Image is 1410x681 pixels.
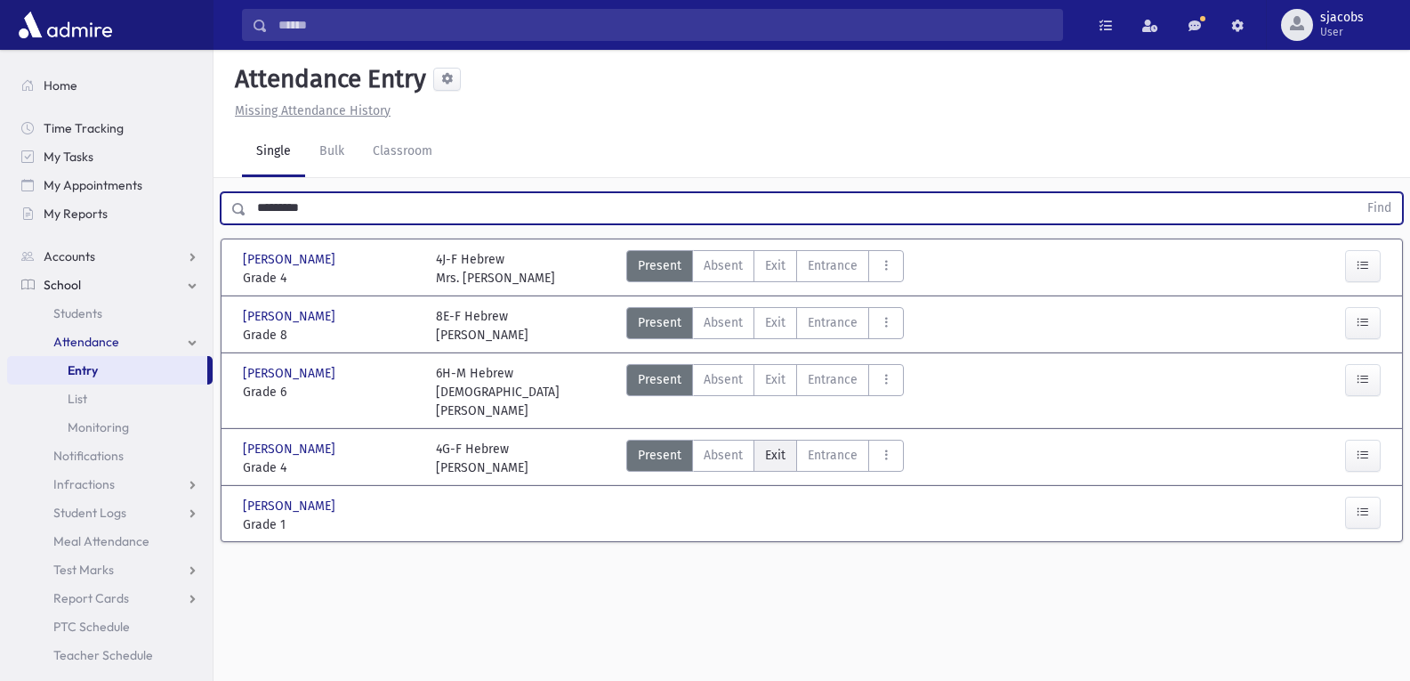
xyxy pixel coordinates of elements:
[359,127,447,177] a: Classroom
[7,299,213,328] a: Students
[44,177,142,193] span: My Appointments
[228,64,426,94] h5: Attendance Entry
[436,440,528,477] div: 4G-F Hebrew [PERSON_NAME]
[7,328,213,356] a: Attendance
[243,269,418,288] span: Grade 4
[704,256,743,275] span: Absent
[704,370,743,389] span: Absent
[53,505,126,521] span: Student Logs
[1320,11,1364,25] span: sjacobs
[243,364,339,383] span: [PERSON_NAME]
[243,497,339,515] span: [PERSON_NAME]
[243,383,418,401] span: Grade 6
[7,641,213,669] a: Teacher Schedule
[7,499,213,527] a: Student Logs
[808,370,858,389] span: Entrance
[765,313,786,332] span: Exit
[1357,193,1402,223] button: Find
[7,385,213,413] a: List
[44,277,81,293] span: School
[53,562,114,578] span: Test Marks
[44,248,95,264] span: Accounts
[765,370,786,389] span: Exit
[53,533,149,549] span: Meal Attendance
[53,647,153,663] span: Teacher Schedule
[243,250,339,269] span: [PERSON_NAME]
[14,7,117,43] img: AdmirePro
[7,413,213,442] a: Monitoring
[626,307,904,345] div: AttTypes
[638,313,681,332] span: Present
[53,305,102,321] span: Students
[808,256,858,275] span: Entrance
[7,71,213,100] a: Home
[7,470,213,499] a: Infractions
[44,120,124,136] span: Time Tracking
[808,313,858,332] span: Entrance
[638,370,681,389] span: Present
[704,446,743,465] span: Absent
[68,419,129,435] span: Monitoring
[53,334,119,350] span: Attendance
[68,362,98,378] span: Entry
[7,242,213,271] a: Accounts
[638,256,681,275] span: Present
[7,171,213,199] a: My Appointments
[44,77,77,93] span: Home
[44,149,93,165] span: My Tasks
[53,476,115,492] span: Infractions
[7,555,213,584] a: Test Marks
[765,256,786,275] span: Exit
[53,619,130,635] span: PTC Schedule
[243,307,339,326] span: [PERSON_NAME]
[268,9,1062,41] input: Search
[7,584,213,612] a: Report Cards
[243,515,418,534] span: Grade 1
[243,458,418,477] span: Grade 4
[1320,25,1364,39] span: User
[7,527,213,555] a: Meal Attendance
[7,442,213,470] a: Notifications
[626,440,904,477] div: AttTypes
[44,206,108,222] span: My Reports
[7,142,213,171] a: My Tasks
[7,612,213,641] a: PTC Schedule
[305,127,359,177] a: Bulk
[243,326,418,345] span: Grade 8
[235,103,391,118] u: Missing Attendance History
[7,114,213,142] a: Time Tracking
[436,250,555,288] div: 4J-F Hebrew Mrs. [PERSON_NAME]
[243,440,339,458] span: [PERSON_NAME]
[68,391,87,407] span: List
[765,446,786,465] span: Exit
[704,313,743,332] span: Absent
[626,364,904,420] div: AttTypes
[53,448,124,464] span: Notifications
[436,307,528,345] div: 8E-F Hebrew [PERSON_NAME]
[436,364,611,420] div: 6H-M Hebrew [DEMOGRAPHIC_DATA][PERSON_NAME]
[53,590,129,606] span: Report Cards
[7,199,213,228] a: My Reports
[7,356,207,385] a: Entry
[7,271,213,299] a: School
[242,127,305,177] a: Single
[228,103,391,118] a: Missing Attendance History
[626,250,904,288] div: AttTypes
[808,446,858,465] span: Entrance
[638,446,681,465] span: Present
